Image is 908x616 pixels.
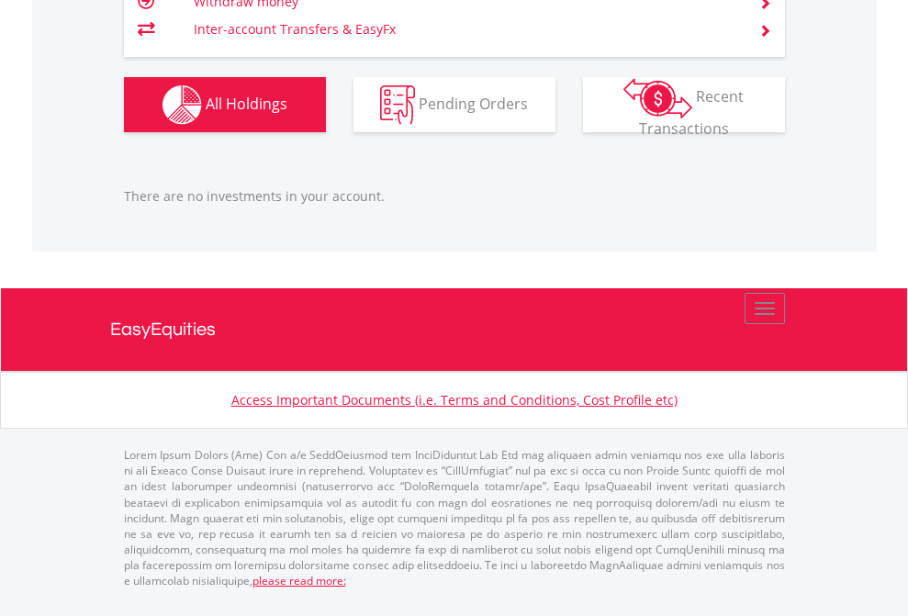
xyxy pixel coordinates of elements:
[124,187,785,206] p: There are no investments in your account.
[380,85,415,125] img: pending_instructions-wht.png
[353,77,555,132] button: Pending Orders
[623,78,692,118] img: transactions-zar-wht.png
[124,77,326,132] button: All Holdings
[252,573,346,588] a: please read more:
[163,85,202,125] img: holdings-wht.png
[110,288,799,371] a: EasyEquities
[419,93,528,113] span: Pending Orders
[124,447,785,588] p: Lorem Ipsum Dolors (Ame) Con a/e SeddOeiusmod tem InciDiduntut Lab Etd mag aliquaen admin veniamq...
[231,391,678,409] a: Access Important Documents (i.e. Terms and Conditions, Cost Profile etc)
[583,77,785,132] button: Recent Transactions
[206,93,287,113] span: All Holdings
[194,16,736,43] td: Inter-account Transfers & EasyFx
